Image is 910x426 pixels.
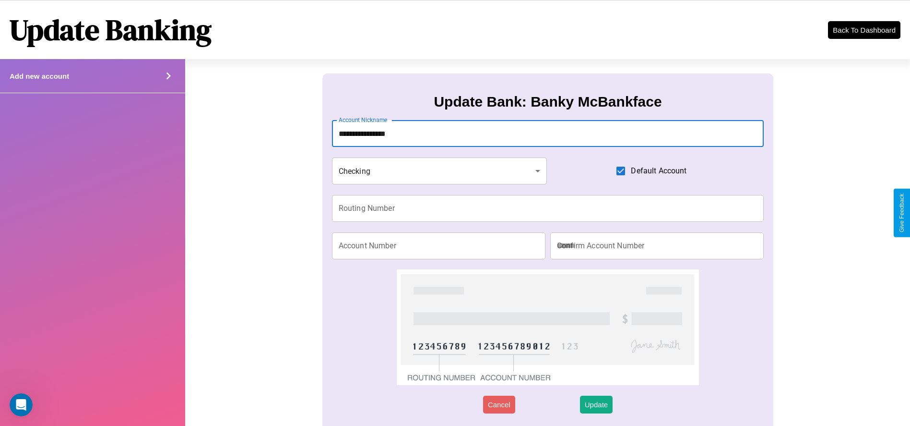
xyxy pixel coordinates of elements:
[10,393,33,416] iframe: Intercom live chat
[397,269,699,385] img: check
[10,72,69,80] h4: Add new account
[339,116,388,124] label: Account Nickname
[483,396,515,414] button: Cancel
[434,94,662,110] h3: Update Bank: Banky McBankface
[10,10,212,49] h1: Update Banking
[898,194,905,232] div: Give Feedback
[580,396,613,414] button: Update
[828,21,900,39] button: Back To Dashboard
[631,165,686,177] span: Default Account
[332,158,547,184] div: Checking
